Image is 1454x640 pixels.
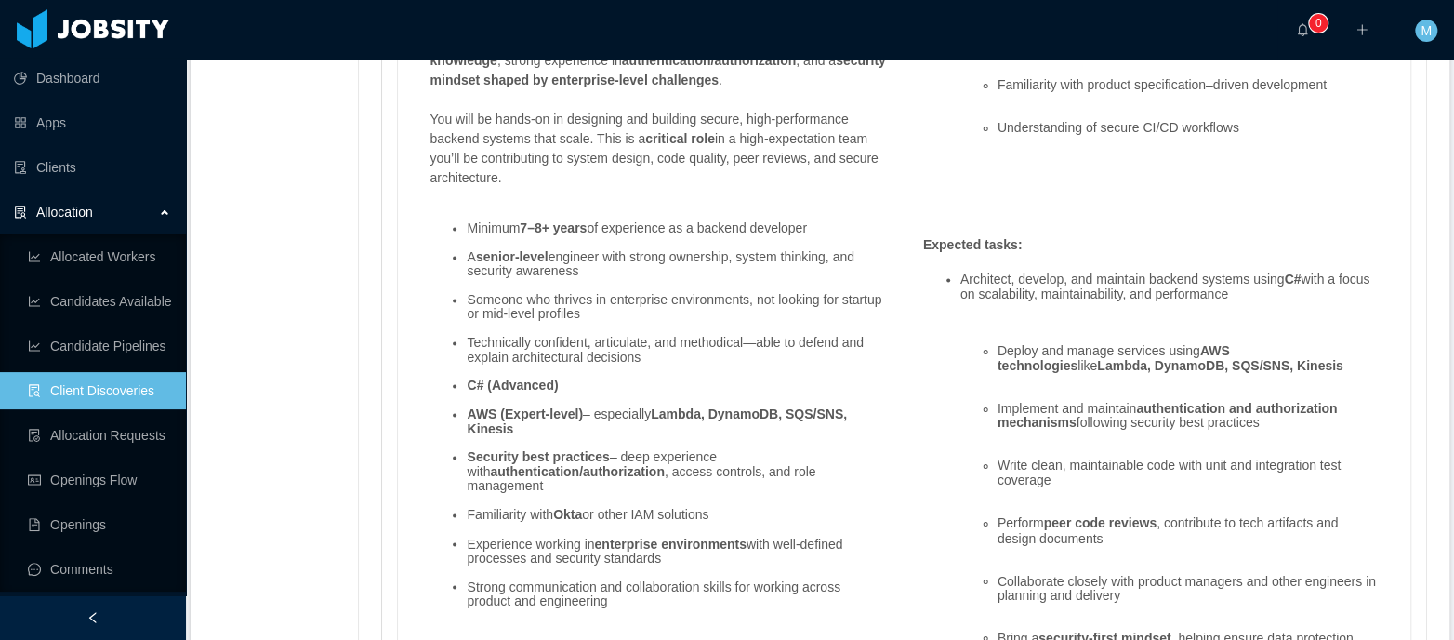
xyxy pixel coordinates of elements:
[28,461,171,499] a: icon: idcardOpenings Flow
[467,378,558,393] strong: C# (Advanced)
[14,206,27,219] i: icon: solution
[1097,358,1343,373] strong: Lambda, DynamoDB, SQS/SNS, Kinesis
[476,249,549,264] strong: senior-level
[430,110,885,188] p: You will be hands-on in designing and building secure, high-performance backend systems that scal...
[998,459,1379,501] li: Write clean, maintainable code with unit and integration test coverage
[923,237,1023,252] strong: Expected tasks :
[467,580,885,608] li: Strong communication and collaboration skills for working across product and engineering
[467,450,885,493] li: – deep experience with , access controls, and role management
[467,508,885,522] li: Familiarity with or other IAM solutions
[1296,23,1309,36] i: icon: bell
[467,221,885,235] li: Minimum of experience as a backend developer
[467,407,846,435] strong: Lambda, DynamoDB, SQS/SNS, Kinesis
[998,516,1379,559] li: Perform , contribute to tech artifacts and design documents
[28,506,171,543] a: icon: file-textOpenings
[14,104,171,141] a: icon: appstoreApps
[998,121,1379,150] li: Understanding of secure CI/CD workflows
[998,401,1338,430] strong: authentication and authorization mechanisms
[28,238,171,275] a: icon: line-chartAllocated Workers
[36,205,93,220] span: Allocation
[467,449,609,464] strong: Security best practices
[1421,20,1432,42] span: M
[28,327,171,365] a: icon: line-chartCandidate Pipelines
[490,464,664,479] strong: authentication/authorization
[998,574,1379,617] li: Collaborate closely with product managers and other engineers in planning and delivery
[467,250,885,279] li: A engineer with strong ownership, system thinking, and security awareness
[1284,272,1301,287] strong: C#
[998,402,1379,445] li: Implement and maintain following security best practices
[28,551,171,588] a: icon: messageComments
[1355,23,1368,36] i: icon: plus
[467,293,885,322] li: Someone who thrives in enterprise environments, not looking for startup or mid-level profiles
[28,417,171,454] a: icon: file-doneAllocation Requests
[998,344,1379,387] li: Deploy and manage services using like
[467,537,885,566] li: Experience working in with well-defined processes and security standards
[467,407,582,421] strong: AWS (Expert-level)
[467,407,885,436] li: – especially
[28,283,171,320] a: icon: line-chartCandidates Available
[960,273,1379,315] li: Architect, develop, and maintain backend systems using with a focus on scalability, maintainabili...
[430,53,885,87] strong: security mindset shaped by enterprise-level challenges
[14,60,171,97] a: icon: pie-chartDashboard
[467,336,885,365] li: Technically confident, articulate, and methodical—able to defend and explain architectural decisions
[594,536,746,551] strong: enterprise environments
[430,33,828,68] strong: C# expert with deep AWS knowledge
[622,53,796,68] strong: authentication/authorization
[1309,14,1328,33] sup: 0
[553,507,582,522] strong: Okta
[998,78,1379,107] li: Familiarity with product specification–driven development
[645,131,715,146] strong: critical role
[14,149,171,186] a: icon: auditClients
[998,343,1230,372] strong: AWS technologies
[28,372,171,409] a: icon: file-searchClient Discoveries
[1044,515,1157,530] strong: peer code reviews
[520,220,587,235] strong: 7–8+ years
